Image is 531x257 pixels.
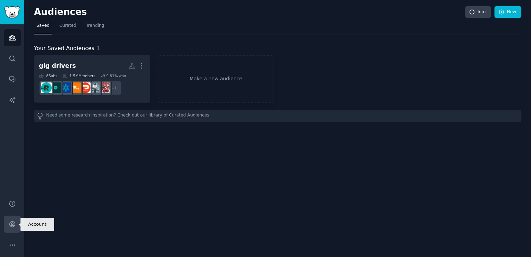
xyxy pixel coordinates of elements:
a: New [494,6,521,18]
div: + 1 [107,81,121,95]
span: Trending [86,23,104,29]
img: GummySearch logo [4,6,20,18]
div: 9.81 % /mo [106,73,126,78]
div: 8 Sub s [39,73,57,78]
div: gig drivers [39,62,76,70]
img: uberdrivers [90,82,100,93]
span: Saved [36,23,50,29]
h2: Audiences [34,7,465,18]
a: Make a new audience [158,55,274,103]
a: Trending [84,20,107,34]
a: Curated [57,20,79,34]
a: Curated Audiences [169,112,209,120]
div: 1.5M Members [62,73,95,78]
img: GigWork [70,82,81,93]
img: Sparkdriver [60,82,71,93]
a: gig drivers8Subs1.5MMembers9.81% /mo+1doordashuberdriversDoorDashDriversGigWorkSparkdriverRoadiea... [34,55,150,103]
span: 1 [97,45,100,51]
a: Info [465,6,491,18]
img: DoorDashDrivers [80,82,91,93]
div: Need some research inspiration? Check out our library of [34,110,521,122]
img: Roadie [41,82,52,93]
span: Curated [59,23,76,29]
img: Roadieapp [51,82,61,93]
span: Your Saved Audiences [34,44,94,53]
a: Saved [34,20,52,34]
img: doordash [99,82,110,93]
